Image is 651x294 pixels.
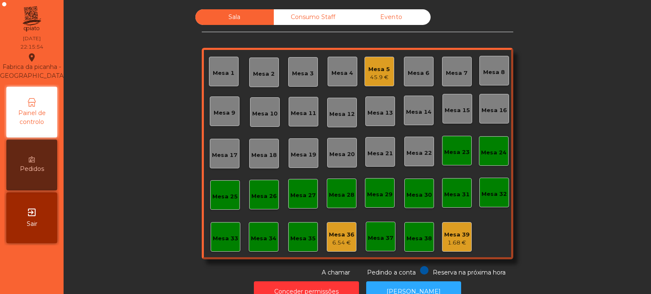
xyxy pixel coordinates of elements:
div: [DATE] [23,35,41,42]
span: Reserva na próxima hora [433,269,506,276]
i: location_on [27,52,37,63]
div: Mesa 36 [329,231,354,239]
div: Consumo Staff [274,9,352,25]
div: Mesa 13 [367,109,393,117]
div: Mesa 22 [406,149,432,157]
div: Mesa 14 [406,108,431,116]
div: Mesa 27 [290,191,316,200]
span: A chamar [322,269,350,276]
div: Mesa 23 [444,148,470,157]
div: Sala [195,9,274,25]
div: Mesa 19 [291,151,316,159]
div: Mesa 7 [446,69,467,77]
div: Mesa 15 [445,106,470,115]
div: Mesa 3 [292,69,314,78]
div: Mesa 25 [212,192,238,201]
div: Evento [352,9,431,25]
span: Pedindo a conta [367,269,416,276]
div: Mesa 35 [290,234,316,243]
div: Mesa 30 [406,191,432,199]
div: 45.9 € [368,73,390,82]
div: Mesa 1 [213,69,234,77]
div: Mesa 21 [367,149,393,158]
div: Mesa 26 [251,192,277,201]
div: 22:15:54 [20,43,43,51]
div: Mesa 24 [481,148,506,157]
div: Mesa 5 [368,65,390,74]
div: Mesa 6 [408,69,429,77]
div: Mesa 4 [331,69,353,77]
div: Mesa 18 [251,151,277,159]
i: exit_to_app [27,207,37,217]
div: Mesa 2 [253,70,275,78]
div: Mesa 11 [291,109,316,118]
span: Sair [27,220,37,228]
div: Mesa 20 [329,150,355,159]
div: Mesa 10 [252,110,278,118]
img: qpiato [21,4,42,34]
div: 1.68 € [444,239,470,247]
div: Mesa 32 [481,190,507,198]
div: Mesa 34 [251,234,276,243]
div: Mesa 38 [406,234,432,243]
div: Mesa 37 [368,234,393,242]
div: Mesa 31 [444,190,470,199]
div: Mesa 17 [212,151,237,159]
div: Mesa 39 [444,231,470,239]
span: Pedidos [20,165,44,173]
div: Mesa 33 [213,234,238,243]
div: Mesa 8 [483,68,505,77]
div: Mesa 16 [481,106,507,115]
span: Painel de controlo [8,109,55,126]
div: Mesa 28 [329,191,354,199]
div: 6.54 € [329,239,354,247]
div: Mesa 9 [214,109,235,117]
div: Mesa 29 [367,190,392,199]
div: Mesa 12 [329,110,355,118]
